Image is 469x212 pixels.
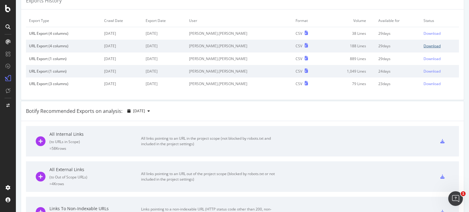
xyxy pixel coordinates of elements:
td: [PERSON_NAME].[PERSON_NAME] [186,65,293,77]
td: Status [420,14,459,27]
div: Links To Non-Indexable URLs [49,206,141,212]
div: Botify Recommended Exports on analysis: [26,108,122,115]
div: CSV [296,56,302,61]
div: CSV [296,43,302,49]
a: Download [424,69,456,74]
div: Download [424,69,441,74]
div: = 58K rows [49,146,141,151]
td: 889 Lines [323,52,375,65]
td: Format [293,14,323,27]
td: Volume [323,14,375,27]
td: Available for [375,14,421,27]
div: CSV [296,81,302,86]
td: 29 days [375,52,421,65]
td: 29 days [375,40,421,52]
div: Download [424,56,441,61]
div: ( to Out of Scope URLs ) [49,174,141,180]
td: 23 days [375,77,421,90]
td: 38 Lines [323,27,375,40]
iframe: Intercom live chat [448,191,463,206]
td: [DATE] [101,27,143,40]
td: 188 Lines [323,40,375,52]
div: All links pointing to an URL in the project scope (not blocked by robots.txt and included in the ... [141,136,278,147]
td: [DATE] [143,40,186,52]
div: ( to URLs in Scope ) [49,139,141,144]
div: = 4K rows [49,181,141,186]
td: [DATE] [143,27,186,40]
div: URL Export (3 columns) [29,81,98,86]
div: URL Export (4 columns) [29,31,98,36]
td: [PERSON_NAME].[PERSON_NAME] [186,40,293,52]
td: 24 days [375,65,421,77]
a: Download [424,56,456,61]
td: 1,049 Lines [323,65,375,77]
div: Download [424,43,441,49]
div: Download [424,81,441,86]
div: URL Export (1 column) [29,56,98,61]
div: All links pointing to an URL out of the project scope (blocked by robots.txt or not included in t... [141,171,278,182]
td: [PERSON_NAME].[PERSON_NAME] [186,77,293,90]
div: All External Links [49,167,141,173]
button: [DATE] [125,106,152,116]
span: 1 [461,191,466,196]
td: [DATE] [101,77,143,90]
div: csv-export [440,139,445,143]
td: User [186,14,293,27]
a: Download [424,81,456,86]
td: 79 Lines [323,77,375,90]
div: Download [424,31,441,36]
a: Download [424,43,456,49]
td: [DATE] [143,52,186,65]
td: Export Date [143,14,186,27]
td: [DATE] [101,52,143,65]
td: [DATE] [143,65,186,77]
div: All Internal Links [49,131,141,137]
div: URL Export (1 column) [29,69,98,74]
td: 29 days [375,27,421,40]
div: CSV [296,31,302,36]
td: Export Type [26,14,101,27]
div: csv-export [440,174,445,179]
span: 2025 Oct. 1st [133,108,145,113]
a: Download [424,31,456,36]
td: [PERSON_NAME].[PERSON_NAME] [186,52,293,65]
td: [DATE] [101,40,143,52]
td: [PERSON_NAME].[PERSON_NAME] [186,27,293,40]
div: CSV [296,69,302,74]
td: Crawl Date [101,14,143,27]
div: URL Export (4 columns) [29,43,98,49]
td: [DATE] [101,65,143,77]
td: [DATE] [143,77,186,90]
